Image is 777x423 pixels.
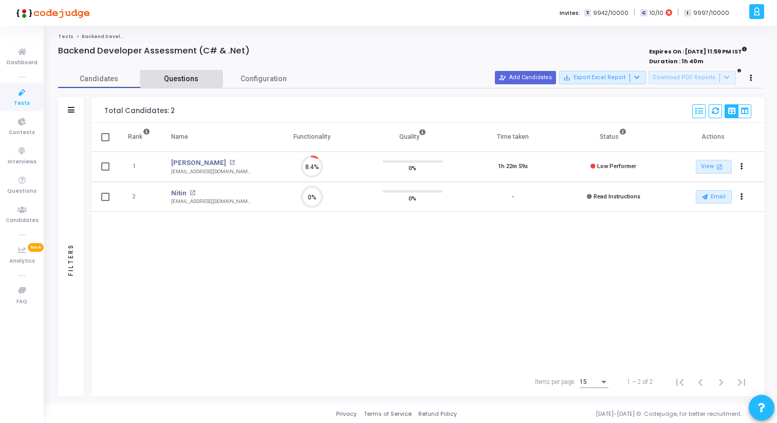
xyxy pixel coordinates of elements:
[171,131,188,142] div: Name
[8,158,36,167] span: Interviews
[499,74,506,81] mat-icon: person_add_alt
[715,162,724,171] mat-icon: open_in_new
[512,193,514,201] div: -
[711,372,731,392] button: Next page
[670,372,690,392] button: First page
[580,379,608,386] mat-select: Items per page:
[58,46,250,56] h4: Backend Developer Assessment (C# & .Net)
[171,198,251,206] div: [EMAIL_ADDRESS][DOMAIN_NAME]
[696,160,732,174] a: View
[6,216,39,225] span: Candidates
[627,377,653,387] div: 1 – 2 of 2
[262,123,362,152] th: Functionality
[14,99,30,108] span: Tests
[735,190,749,204] button: Actions
[140,73,223,84] span: Questions
[563,123,664,152] th: Status
[117,152,161,182] td: 1
[457,410,764,418] div: [DATE]-[DATE] © Codejudge, for better recruitment.
[117,182,161,212] td: 2
[9,257,35,266] span: Analytics
[597,163,636,170] span: Low Performer
[9,128,35,137] span: Contests
[58,33,764,40] nav: breadcrumb
[7,59,38,67] span: Dashboard
[418,410,457,418] a: Refund Policy
[16,298,27,306] span: FAQ
[498,162,528,171] div: 1h 22m 59s
[563,74,570,81] mat-icon: save_alt
[677,7,679,18] span: |
[58,73,140,84] span: Candidates
[684,9,691,17] span: I
[229,160,235,165] mat-icon: open_in_new
[649,71,736,84] button: Download PDF Reports
[240,73,287,84] span: Configuration
[7,187,36,196] span: Questions
[495,71,556,84] button: Add Candidates
[66,203,76,316] div: Filters
[117,123,161,152] th: Rank
[171,158,226,168] a: [PERSON_NAME]
[584,9,591,17] span: T
[559,71,646,84] button: Export Excel Report
[535,377,576,387] div: Items per page:
[731,372,752,392] button: Last page
[560,9,580,17] label: Invites:
[82,33,196,40] span: Backend Developer Assessment (C# & .Net)
[171,188,187,198] a: Nitin
[725,104,751,118] div: View Options
[171,168,251,176] div: [EMAIL_ADDRESS][DOMAIN_NAME]
[364,410,412,418] a: Terms of Service
[13,3,90,23] img: logo
[650,9,663,17] span: 10/10
[663,123,764,152] th: Actions
[362,123,463,152] th: Quality
[593,9,628,17] span: 9942/10000
[649,57,704,65] strong: Duration : 1h 40m
[735,160,749,174] button: Actions
[58,33,73,40] a: Tests
[28,243,44,252] span: New
[190,190,195,196] mat-icon: open_in_new
[580,378,587,385] span: 15
[696,190,732,204] button: Email
[409,163,416,173] span: 0%
[649,45,747,56] strong: Expires On : [DATE] 11:59 PM IST
[640,9,647,17] span: C
[693,9,729,17] span: 9997/10000
[497,131,529,142] div: Time taken
[104,107,175,115] div: Total Candidates: 2
[634,7,635,18] span: |
[336,410,357,418] a: Privacy
[594,193,640,200] span: Read Instructions
[690,372,711,392] button: Previous page
[409,193,416,203] span: 0%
